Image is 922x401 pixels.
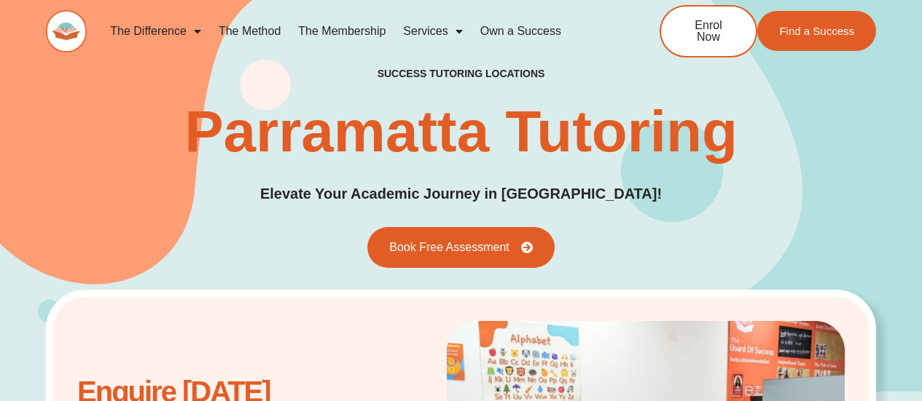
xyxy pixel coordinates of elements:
a: Find a Success [757,11,876,51]
a: Enrol Now [660,5,757,57]
h1: Parramatta Tutoring [184,103,738,161]
h2: Enquire [DATE] [77,383,347,401]
a: Own a Success [472,15,570,48]
span: Book Free Assessment [389,242,509,253]
a: Book Free Assessment [367,227,555,268]
span: Enrol Now [683,20,734,43]
a: The Membership [289,15,394,48]
a: Services [394,15,471,48]
p: Elevate Your Academic Journey in [GEOGRAPHIC_DATA]! [260,183,662,205]
a: The Difference [101,15,210,48]
span: Find a Success [779,25,854,36]
a: The Method [210,15,289,48]
nav: Menu [101,15,612,48]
